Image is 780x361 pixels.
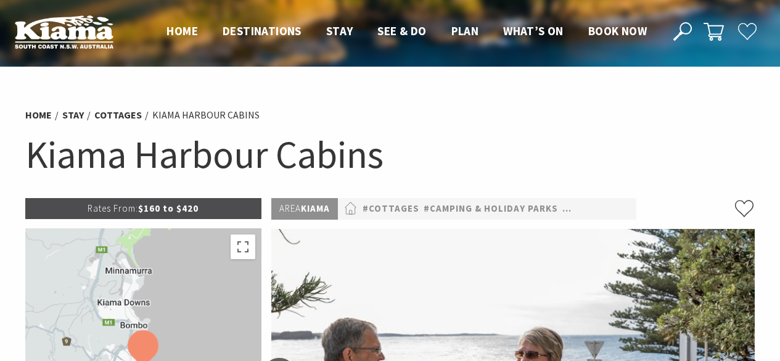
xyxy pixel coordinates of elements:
span: What’s On [503,23,564,38]
span: Book now [588,23,647,38]
p: $160 to $420 [25,198,262,219]
a: Stay [62,109,84,122]
h1: Kiama Harbour Cabins [25,130,755,180]
span: Plan [451,23,479,38]
a: #Camping & Holiday Parks [424,201,558,217]
a: #Cottages [363,201,419,217]
span: Rates From: [88,202,138,214]
span: See & Do [377,23,426,38]
a: Home [25,109,52,122]
span: Home [166,23,198,38]
a: #Self Contained [562,201,648,217]
a: Cottages [94,109,142,122]
img: Kiama Logo [15,15,113,49]
p: Kiama [271,198,338,220]
button: Toggle fullscreen view [231,234,255,259]
span: Destinations [223,23,302,38]
span: Stay [326,23,353,38]
span: Area [279,202,301,214]
li: Kiama Harbour Cabins [152,107,260,123]
nav: Main Menu [154,22,659,42]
